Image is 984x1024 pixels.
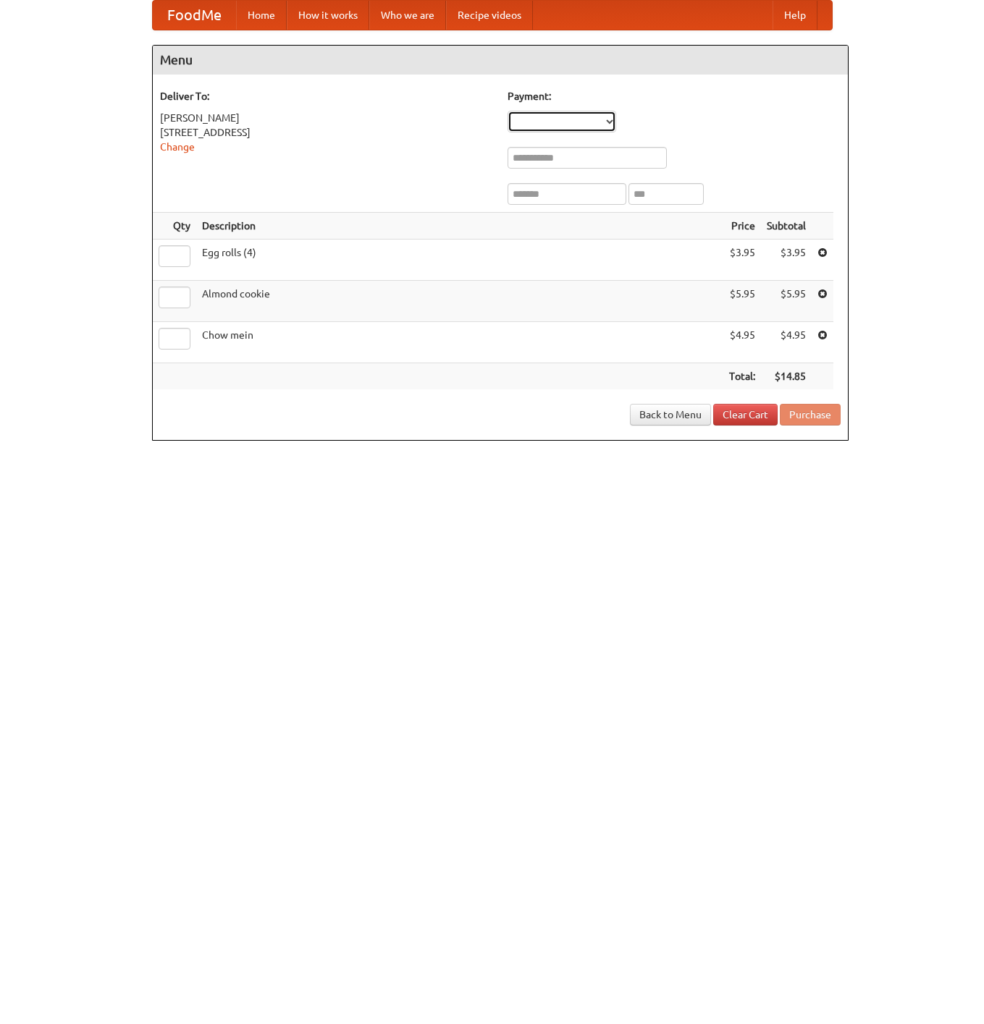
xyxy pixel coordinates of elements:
a: Home [236,1,287,30]
h4: Menu [153,46,848,75]
h5: Payment: [508,89,841,103]
td: $4.95 [761,322,812,363]
td: Almond cookie [196,281,723,322]
td: Egg rolls (4) [196,240,723,281]
a: Clear Cart [713,404,778,426]
a: Change [160,141,195,153]
div: [PERSON_NAME] [160,111,493,125]
th: Total: [723,363,761,390]
th: Subtotal [761,213,812,240]
th: Price [723,213,761,240]
td: $3.95 [723,240,761,281]
th: $14.85 [761,363,812,390]
td: $5.95 [723,281,761,322]
a: FoodMe [153,1,236,30]
td: $4.95 [723,322,761,363]
h5: Deliver To: [160,89,493,103]
th: Description [196,213,723,240]
td: Chow mein [196,322,723,363]
a: Help [773,1,817,30]
div: [STREET_ADDRESS] [160,125,493,140]
td: $3.95 [761,240,812,281]
button: Purchase [780,404,841,426]
th: Qty [153,213,196,240]
a: Back to Menu [630,404,711,426]
a: Recipe videos [446,1,533,30]
td: $5.95 [761,281,812,322]
a: Who we are [369,1,446,30]
a: How it works [287,1,369,30]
